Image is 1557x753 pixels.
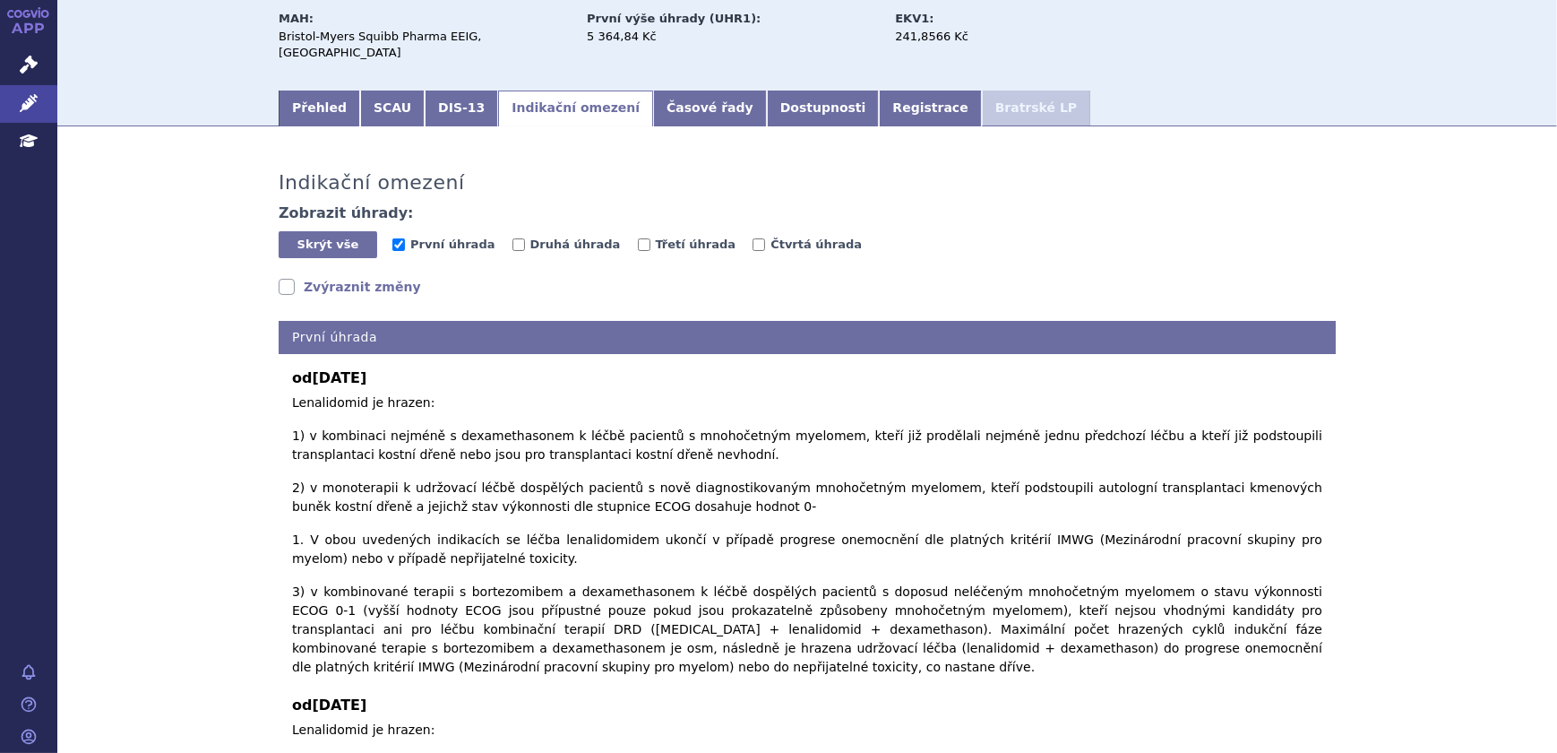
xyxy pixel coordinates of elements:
[279,171,465,195] h3: Indikační omezení
[292,368,1322,389] b: od
[425,91,498,126] a: DIS-13
[410,238,495,251] span: První úhrada
[530,238,621,251] span: Druhá úhrada
[292,394,1322,677] p: Lenalidomid je hrazen: 1) v kombinaci nejméně s dexamethasonem k léčbě pacientů s mnohočetným mye...
[279,204,414,222] h4: Zobrazit úhrady:
[292,695,1322,716] b: od
[879,91,981,126] a: Registrace
[279,278,421,296] a: Zvýraznit změny
[279,12,314,25] strong: MAH:
[392,238,405,251] input: První úhrada
[498,91,653,126] a: Indikační omezení
[638,238,650,251] input: Třetí úhrada
[587,12,761,25] strong: První výše úhrady (UHR1):
[512,238,525,251] input: Druhá úhrada
[279,321,1336,354] h4: První úhrada
[312,697,366,714] span: [DATE]
[895,12,933,25] strong: EKV1:
[279,29,570,61] div: Bristol-Myers Squibb Pharma EEIG, [GEOGRAPHIC_DATA]
[587,29,878,45] div: 5 364,84 Kč
[770,238,862,251] span: Čtvrtá úhrada
[279,231,377,258] button: Skrýt vše
[753,238,765,251] input: Čtvrtá úhrada
[360,91,425,126] a: SCAU
[895,29,1097,45] div: 241,8566 Kč
[656,238,736,251] span: Třetí úhrada
[767,91,880,126] a: Dostupnosti
[653,91,767,126] a: Časové řady
[279,91,360,126] a: Přehled
[312,369,366,386] span: [DATE]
